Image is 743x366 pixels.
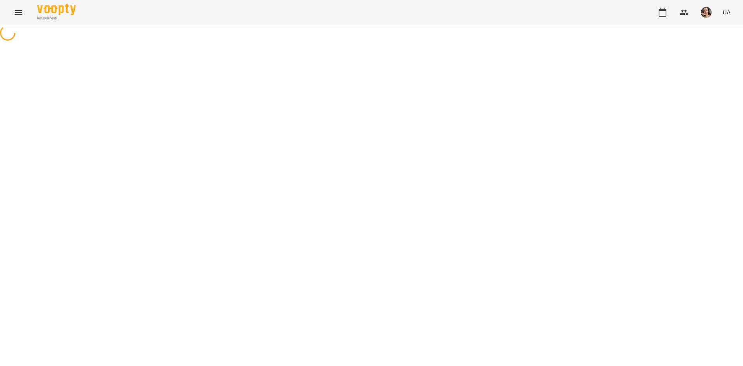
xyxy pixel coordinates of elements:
button: Menu [9,3,28,22]
img: aaa0aa5797c5ce11638e7aad685b53dd.jpeg [701,7,712,18]
img: Voopty Logo [37,4,76,15]
span: UA [722,8,731,16]
span: For Business [37,16,76,21]
button: UA [719,5,734,19]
